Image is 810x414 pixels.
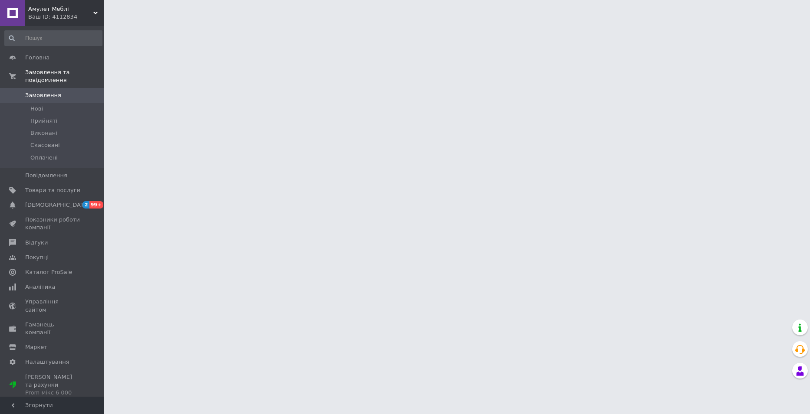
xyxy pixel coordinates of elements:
[25,389,80,397] div: Prom мікс 6 000
[28,5,93,13] span: Амулет Меблі
[25,373,80,397] span: [PERSON_NAME] та рахунки
[25,254,49,261] span: Покупці
[25,358,69,366] span: Налаштування
[25,343,47,351] span: Маркет
[89,201,104,209] span: 99+
[25,216,80,231] span: Показники роботи компанії
[25,54,49,62] span: Головна
[25,268,72,276] span: Каталог ProSale
[25,172,67,179] span: Повідомлення
[25,91,61,99] span: Замовлення
[25,186,80,194] span: Товари та послуги
[30,117,57,125] span: Прийняті
[25,283,55,291] span: Аналітика
[82,201,89,209] span: 2
[30,141,60,149] span: Скасовані
[28,13,104,21] div: Ваш ID: 4112834
[30,129,57,137] span: Виконані
[25,201,89,209] span: [DEMOGRAPHIC_DATA]
[30,105,43,113] span: Нові
[25,239,48,247] span: Відгуки
[30,154,58,162] span: Оплачені
[25,68,104,84] span: Замовлення та повідомлення
[25,321,80,336] span: Гаманець компанії
[4,30,102,46] input: Пошук
[25,298,80,313] span: Управління сайтом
